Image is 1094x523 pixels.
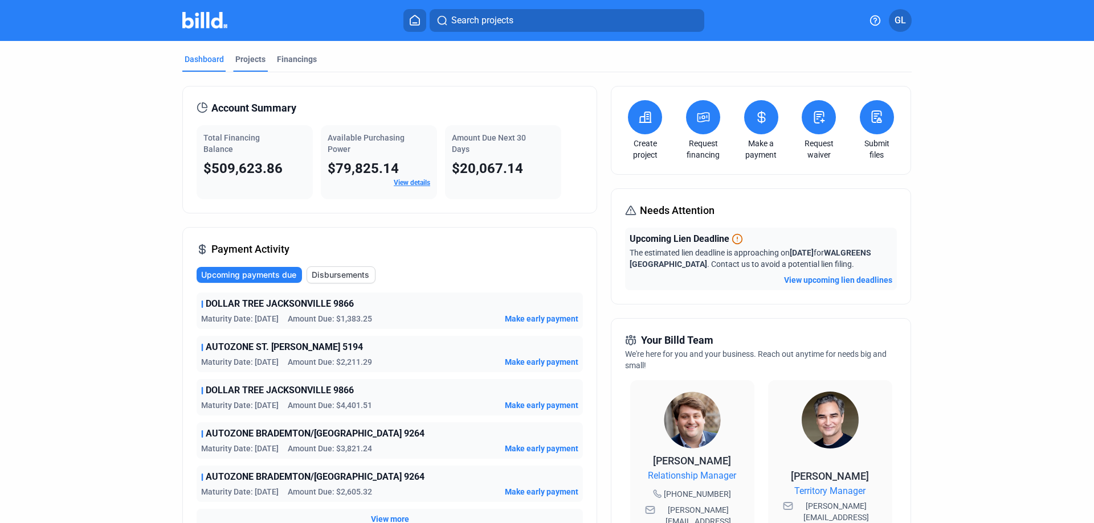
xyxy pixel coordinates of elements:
[203,133,260,154] span: Total Financing Balance
[328,133,405,154] span: Available Purchasing Power
[288,486,372,497] span: Amount Due: $2,605.32
[683,138,723,160] a: Request financing
[197,267,302,283] button: Upcoming payments due
[328,160,399,176] span: $79,825.14
[182,12,227,28] img: Billd Company Logo
[741,138,781,160] a: Make a payment
[857,138,897,160] a: Submit files
[630,248,871,269] span: The estimated lien deadline is approaching on for . Contact us to avoid a potential lien filing.
[201,400,279,411] span: Maturity Date: [DATE]
[206,297,354,311] span: DOLLAR TREE JACKSONVILLE 9866
[664,392,721,448] img: Relationship Manager
[235,53,266,65] div: Projects
[625,349,887,370] span: We're here for you and your business. Reach out anytime for needs big and small!
[394,179,430,187] a: View details
[799,138,839,160] a: Request waiver
[211,100,296,116] span: Account Summary
[641,332,713,348] span: Your Billd Team
[802,392,859,448] img: Territory Manager
[640,203,715,219] span: Needs Attention
[505,356,578,368] button: Make early payment
[784,274,892,286] button: View upcoming lien deadlines
[201,313,279,324] span: Maturity Date: [DATE]
[211,241,289,257] span: Payment Activity
[653,455,731,467] span: [PERSON_NAME]
[505,443,578,454] button: Make early payment
[505,486,578,497] button: Make early payment
[288,356,372,368] span: Amount Due: $2,211.29
[206,384,354,397] span: DOLLAR TREE JACKSONVILLE 9866
[201,486,279,497] span: Maturity Date: [DATE]
[452,133,526,154] span: Amount Due Next 30 Days
[895,14,906,27] span: GL
[206,427,424,440] span: AUTOZONE BRADEMTON/[GEOGRAPHIC_DATA] 9264
[206,470,424,484] span: AUTOZONE BRADEMTON/[GEOGRAPHIC_DATA] 9264
[630,232,729,246] span: Upcoming Lien Deadline
[312,269,369,281] span: Disbursements
[203,160,283,176] span: $509,623.86
[794,484,866,498] span: Territory Manager
[201,356,279,368] span: Maturity Date: [DATE]
[307,266,375,283] button: Disbursements
[505,313,578,324] button: Make early payment
[625,138,665,160] a: Create project
[889,9,912,32] button: GL
[452,160,523,176] span: $20,067.14
[201,443,279,454] span: Maturity Date: [DATE]
[648,469,736,483] span: Relationship Manager
[201,269,296,281] span: Upcoming payments due
[664,488,731,500] span: [PHONE_NUMBER]
[185,53,224,65] div: Dashboard
[288,400,372,411] span: Amount Due: $4,401.51
[430,9,704,32] button: Search projects
[791,470,869,482] span: [PERSON_NAME]
[451,14,513,27] span: Search projects
[288,443,372,454] span: Amount Due: $3,821.24
[288,313,372,324] span: Amount Due: $1,383.25
[505,400,578,411] button: Make early payment
[790,248,814,257] span: [DATE]
[277,53,317,65] div: Financings
[206,340,363,354] span: AUTOZONE ST. [PERSON_NAME] 5194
